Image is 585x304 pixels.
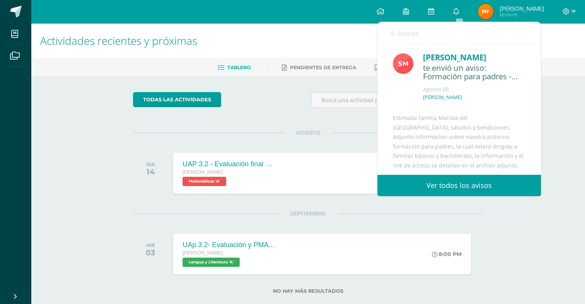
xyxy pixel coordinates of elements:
div: MIÉ [146,243,155,248]
a: todas las Actividades [133,92,221,107]
img: 82f6afbfbb488af0eff65fdc7318cbfd.png [478,4,493,19]
div: 03 [146,248,155,257]
span: SEPTIEMBRE [278,210,338,217]
span: Mi Perfil [499,12,544,18]
span: Pendientes de entrega [290,65,356,70]
div: te envió un aviso: Formación para padres - Secundaria [423,63,525,82]
span: [PERSON_NAME] [182,250,223,256]
a: Tablero [218,61,251,74]
input: Busca una actividad próxima aquí... [311,92,483,108]
div: 8:00 PM [432,251,462,258]
label: No hay más resultados [133,288,483,294]
span: [PERSON_NAME] [182,169,223,175]
div: [PERSON_NAME] [423,51,525,63]
div: JUE [146,162,155,167]
span: [PERSON_NAME] [499,5,544,12]
span: Tablero [227,65,251,70]
div: UAP 3.2 - Evaluación final de unidad sobre algebra de matrices y matriz inversa [182,160,275,168]
span: Avisos [398,29,419,38]
img: a4c9654d905a1a01dc2161da199b9124.png [393,53,413,74]
div: Agosto 08 [423,85,525,93]
a: Ver todos los avisos [377,175,541,196]
span: Matemáticas 'A' [182,177,226,186]
p: [PERSON_NAME] [423,94,462,101]
span: Actividades recientes y próximas [40,33,197,48]
a: Pendientes de entrega [282,61,356,74]
div: Estimada Familia Marista del [GEOGRAPHIC_DATA], saludos y bendiciones. Adjunto información sobre ... [393,113,525,289]
span: Lengua y Literatura 'A' [182,258,240,267]
div: UAp 3.2- Evaluación y PMA 3.2 [182,241,275,249]
a: Entregadas [375,61,417,74]
span: AGOSTO [283,129,333,136]
div: 14 [146,167,155,176]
